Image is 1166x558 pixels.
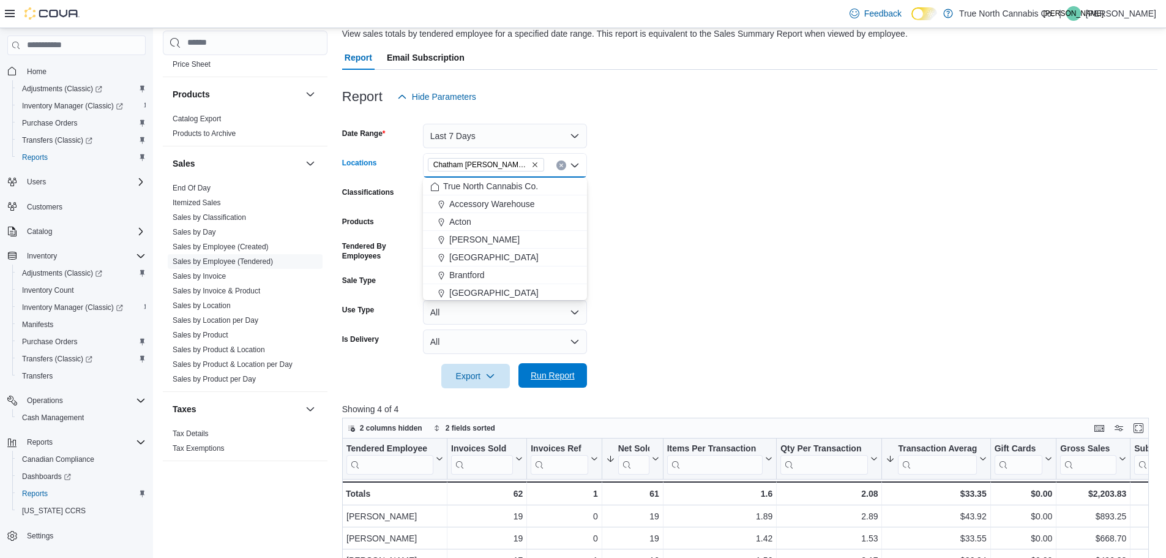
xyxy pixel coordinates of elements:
[27,251,57,261] span: Inventory
[531,443,597,474] button: Invoices Ref
[17,410,89,425] a: Cash Management
[959,6,1054,21] p: True North Cannabis Co.
[2,527,151,545] button: Settings
[22,371,53,381] span: Transfers
[22,472,71,481] span: Dashboards
[22,393,68,408] button: Operations
[1066,6,1081,21] div: Jeff Allen
[667,531,773,546] div: 1.42
[342,28,908,40] div: View sales totals by tendered employee for a specified date range. This report is equivalent to t...
[12,282,151,299] button: Inventory Count
[173,243,269,251] a: Sales by Employee (Created)
[17,334,146,349] span: Purchase Orders
[423,231,587,249] button: [PERSON_NAME]
[17,116,146,130] span: Purchase Orders
[994,443,1042,474] div: Gift Card Sales
[12,316,151,333] button: Manifests
[518,363,587,388] button: Run Report
[173,429,209,438] a: Tax Details
[17,410,146,425] span: Cash Management
[173,374,256,384] span: Sales by Product per Day
[451,443,513,474] div: Invoices Sold
[17,503,91,518] a: [US_STATE] CCRS
[898,443,976,474] div: Transaction Average
[667,443,772,474] button: Items Per Transaction
[173,184,211,192] a: End Of Day
[163,426,327,461] div: Taxes
[346,531,443,546] div: [PERSON_NAME]
[22,413,84,423] span: Cash Management
[994,509,1052,524] div: $0.00
[845,1,906,26] a: Feedback
[531,486,597,501] div: 1
[17,99,128,113] a: Inventory Manager (Classic)
[449,216,471,228] span: Acton
[446,423,495,433] span: 2 fields sorted
[173,331,228,339] a: Sales by Product
[17,300,146,315] span: Inventory Manager (Classic)
[163,111,327,146] div: Products
[173,257,273,266] span: Sales by Employee (Tendered)
[443,180,538,192] span: True North Cannabis Co.
[22,153,48,162] span: Reports
[780,443,868,474] div: Qty Per Transaction
[346,443,443,474] button: Tendered Employee
[667,509,773,524] div: 1.89
[17,317,58,332] a: Manifests
[346,443,433,454] div: Tendered Employee
[303,402,318,417] button: Taxes
[173,157,301,170] button: Sales
[449,287,539,299] span: [GEOGRAPHIC_DATA]
[17,300,128,315] a: Inventory Manager (Classic)
[387,45,465,70] span: Email Subscription
[22,64,146,79] span: Home
[451,531,523,546] div: 19
[531,443,588,474] div: Invoices Ref
[17,81,107,96] a: Adjustments (Classic)
[22,101,123,111] span: Inventory Manager (Classic)
[342,158,377,168] label: Locations
[531,531,597,546] div: 0
[173,345,265,354] a: Sales by Product & Location
[24,7,80,20] img: Cova
[12,502,151,519] button: [US_STATE] CCRS
[27,437,53,447] span: Reports
[173,198,221,207] a: Itemized Sales
[605,486,659,501] div: 61
[780,509,878,524] div: 2.89
[173,129,236,138] a: Products to Archive
[27,67,47,77] span: Home
[531,509,597,524] div: 0
[994,531,1052,546] div: $0.00
[12,299,151,316] a: Inventory Manager (Classic)
[12,265,151,282] a: Adjustments (Classic)
[17,486,53,501] a: Reports
[22,249,146,263] span: Inventory
[7,58,146,554] nav: Complex example
[27,202,62,212] span: Customers
[433,159,529,171] span: Chatham [PERSON_NAME] Ave
[173,301,231,310] a: Sales by Location
[173,213,246,222] span: Sales by Classification
[618,443,649,474] div: Net Sold
[886,486,986,501] div: $33.35
[22,249,62,263] button: Inventory
[1112,421,1126,435] button: Display options
[606,531,659,546] div: 19
[449,269,485,281] span: Brantford
[22,199,146,214] span: Customers
[423,124,587,148] button: Last 7 Days
[173,60,211,69] a: Price Sheet
[911,7,937,20] input: Dark Mode
[423,213,587,231] button: Acton
[27,396,63,405] span: Operations
[22,84,102,94] span: Adjustments (Classic)
[17,334,83,349] a: Purchase Orders
[1060,443,1116,454] div: Gross Sales
[667,443,763,454] div: Items Per Transaction
[173,115,221,123] a: Catalog Export
[303,156,318,171] button: Sales
[17,469,76,484] a: Dashboards
[173,242,269,252] span: Sales by Employee (Created)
